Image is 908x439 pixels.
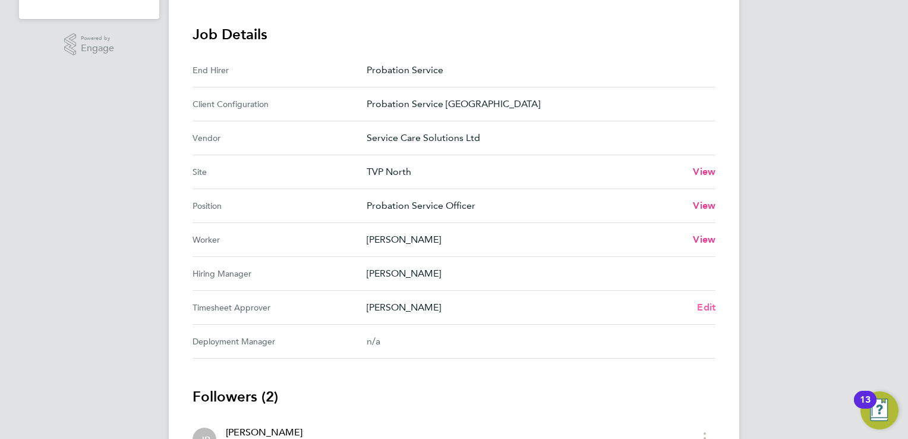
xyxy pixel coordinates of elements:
[693,199,715,213] a: View
[367,131,706,145] p: Service Care Solutions Ltd
[697,302,715,313] span: Edit
[367,334,696,349] div: n/a
[193,25,715,44] h3: Job Details
[697,300,715,315] a: Edit
[81,33,114,43] span: Powered by
[193,131,367,145] div: Vendor
[367,199,683,213] p: Probation Service Officer
[693,166,715,177] span: View
[193,300,367,315] div: Timesheet Approver
[860,400,871,415] div: 13
[860,391,898,429] button: Open Resource Center, 13 new notifications
[367,63,706,77] p: Probation Service
[367,233,683,247] p: [PERSON_NAME]
[693,200,715,211] span: View
[193,63,367,77] div: End Hirer
[64,33,115,56] a: Powered byEngage
[193,334,367,349] div: Deployment Manager
[693,233,715,247] a: View
[81,43,114,54] span: Engage
[693,234,715,245] span: View
[193,165,367,179] div: Site
[193,199,367,213] div: Position
[193,387,715,406] h3: Followers (2)
[367,266,706,281] p: [PERSON_NAME]
[693,165,715,179] a: View
[193,97,367,111] div: Client Configuration
[193,233,367,247] div: Worker
[367,165,683,179] p: TVP North
[367,97,706,111] p: Probation Service [GEOGRAPHIC_DATA]
[193,266,367,281] div: Hiring Manager
[367,300,688,315] p: [PERSON_NAME]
